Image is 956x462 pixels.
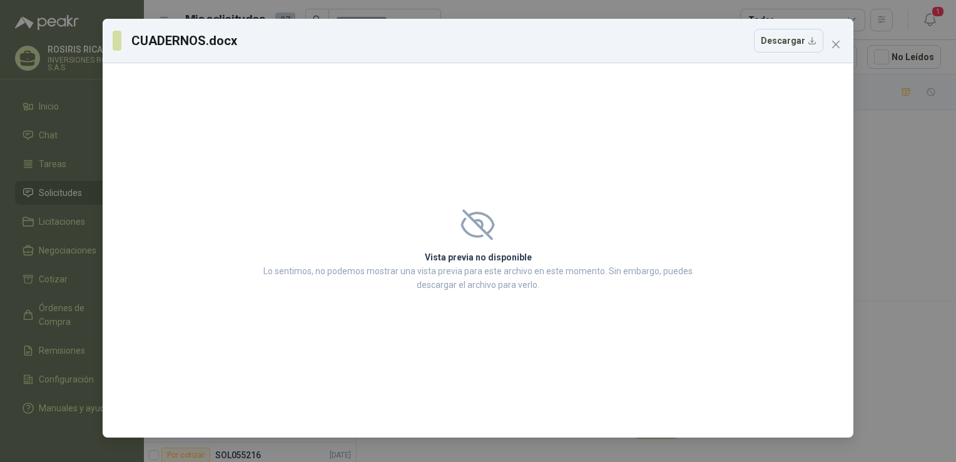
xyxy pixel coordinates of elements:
[260,250,696,264] h2: Vista previa no disponible
[831,39,841,49] span: close
[260,264,696,292] p: Lo sentimos, no podemos mostrar una vista previa para este archivo en este momento. Sin embargo, ...
[826,34,846,54] button: Close
[131,31,238,50] h3: CUADERNOS.docx
[754,29,823,53] button: Descargar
